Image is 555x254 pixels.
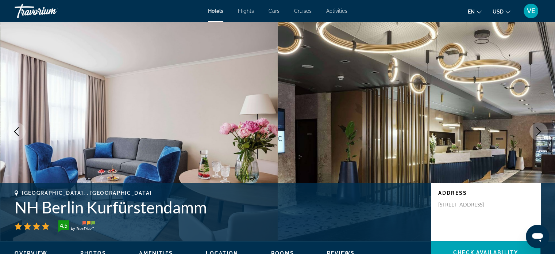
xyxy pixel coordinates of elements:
[58,220,95,232] img: trustyou-badge-hor.svg
[529,122,548,141] button: Next image
[438,190,533,196] p: Address
[493,6,510,17] button: Change currency
[294,8,312,14] a: Cruises
[208,8,223,14] a: Hotels
[438,201,497,208] p: [STREET_ADDRESS]
[269,8,280,14] a: Cars
[22,190,152,196] span: [GEOGRAPHIC_DATA], , [GEOGRAPHIC_DATA]
[15,1,88,20] a: Travorium
[7,122,26,141] button: Previous image
[238,8,254,14] a: Flights
[521,3,540,19] button: User Menu
[526,225,549,248] iframe: Кнопка запуска окна обмена сообщениями
[527,7,535,15] span: VE
[56,221,71,230] div: 4.5
[15,198,424,217] h1: NH Berlin Kurfürstendamm
[468,9,475,15] span: en
[493,9,504,15] span: USD
[468,6,482,17] button: Change language
[326,8,347,14] a: Activities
